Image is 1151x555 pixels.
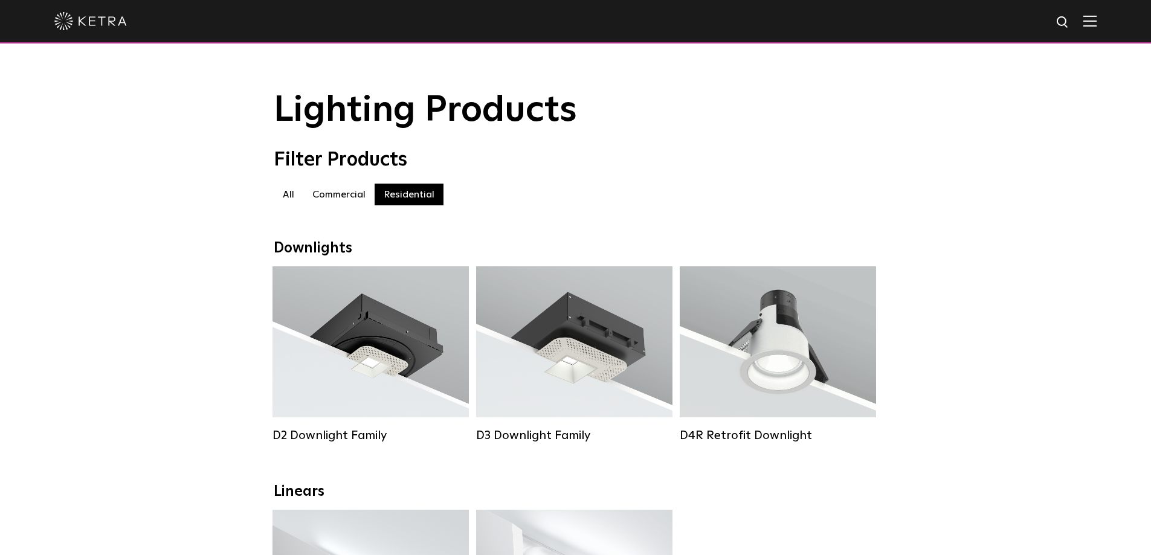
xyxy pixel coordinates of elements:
[680,428,876,443] div: D4R Retrofit Downlight
[303,184,375,205] label: Commercial
[1056,15,1071,30] img: search icon
[274,92,577,129] span: Lighting Products
[375,184,443,205] label: Residential
[272,266,469,443] a: D2 Downlight Family Lumen Output:1200Colors:White / Black / Gloss Black / Silver / Bronze / Silve...
[272,428,469,443] div: D2 Downlight Family
[476,266,672,443] a: D3 Downlight Family Lumen Output:700 / 900 / 1100Colors:White / Black / Silver / Bronze / Paintab...
[274,240,878,257] div: Downlights
[680,266,876,443] a: D4R Retrofit Downlight Lumen Output:800Colors:White / BlackBeam Angles:15° / 25° / 40° / 60°Watta...
[274,184,303,205] label: All
[274,149,878,172] div: Filter Products
[476,428,672,443] div: D3 Downlight Family
[54,12,127,30] img: ketra-logo-2019-white
[1083,15,1097,27] img: Hamburger%20Nav.svg
[274,483,878,501] div: Linears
